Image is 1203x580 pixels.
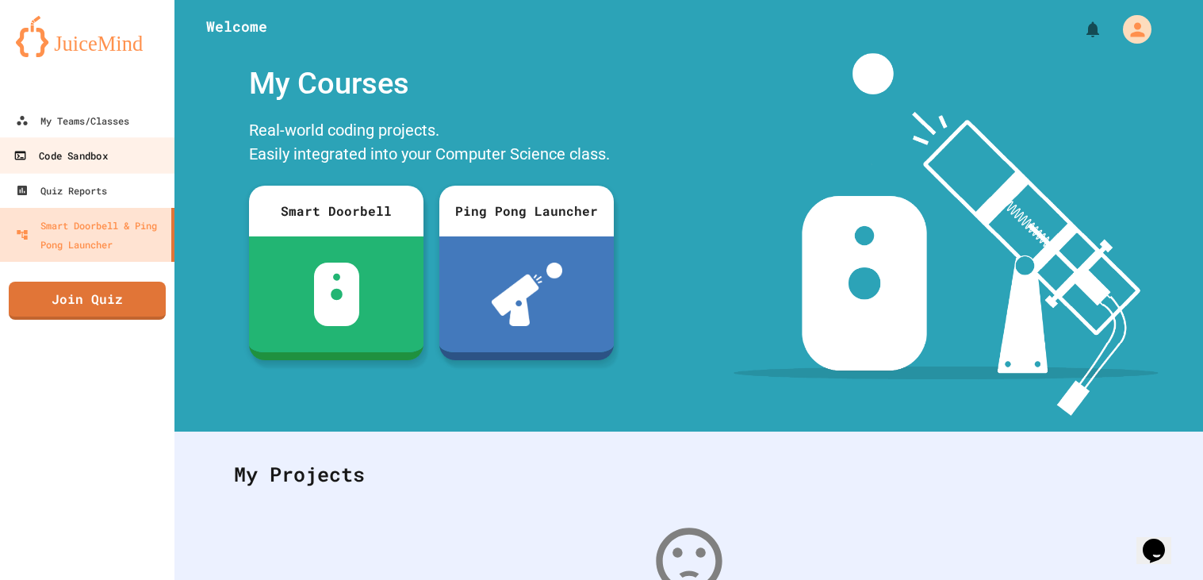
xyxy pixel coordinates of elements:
[218,444,1159,505] div: My Projects
[314,263,359,326] img: sdb-white.svg
[16,216,165,254] div: Smart Doorbell & Ping Pong Launcher
[16,16,159,57] img: logo-orange.svg
[16,181,107,200] div: Quiz Reports
[492,263,562,326] img: ppl-with-ball.png
[13,146,107,166] div: Code Sandbox
[734,53,1159,416] img: banner-image-my-projects.png
[1054,16,1106,43] div: My Notifications
[439,186,614,236] div: Ping Pong Launcher
[16,111,129,130] div: My Teams/Classes
[1106,11,1155,48] div: My Account
[9,282,166,320] a: Join Quiz
[249,186,423,236] div: Smart Doorbell
[1136,517,1187,564] iframe: chat widget
[241,53,622,114] div: My Courses
[241,114,622,174] div: Real-world coding projects. Easily integrated into your Computer Science class.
